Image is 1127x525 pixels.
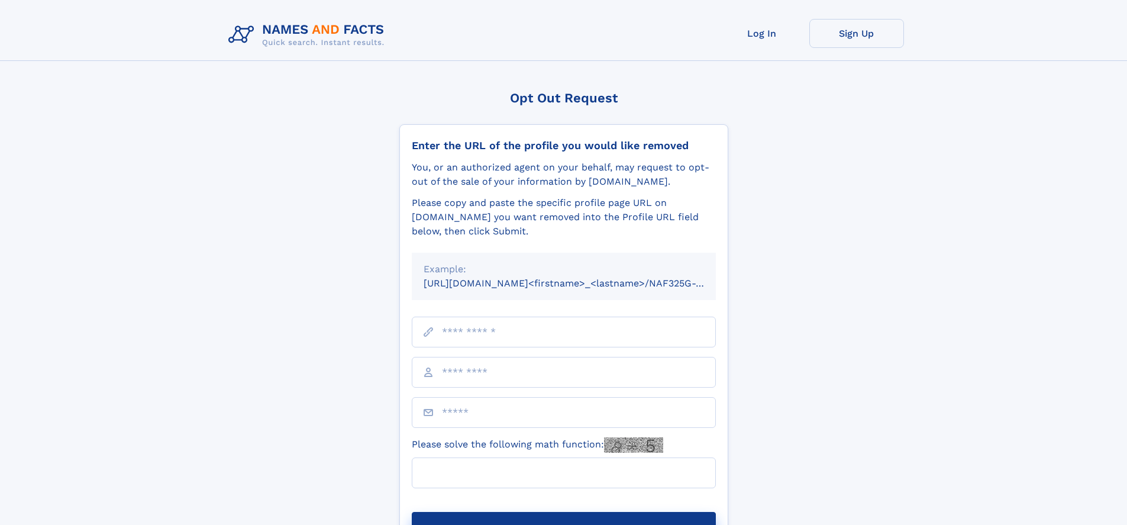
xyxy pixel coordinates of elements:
[412,139,716,152] div: Enter the URL of the profile you would like removed
[412,160,716,189] div: You, or an authorized agent on your behalf, may request to opt-out of the sale of your informatio...
[399,91,728,105] div: Opt Out Request
[809,19,904,48] a: Sign Up
[424,278,738,289] small: [URL][DOMAIN_NAME]<firstname>_<lastname>/NAF325G-xxxxxxxx
[412,196,716,239] div: Please copy and paste the specific profile page URL on [DOMAIN_NAME] you want removed into the Pr...
[224,19,394,51] img: Logo Names and Facts
[424,262,704,276] div: Example:
[715,19,809,48] a: Log In
[412,437,663,453] label: Please solve the following math function:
